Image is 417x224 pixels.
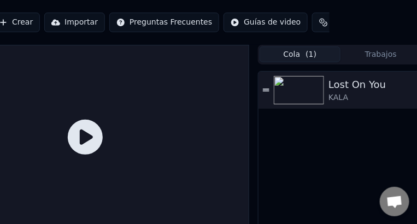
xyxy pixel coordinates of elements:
button: Importar [44,13,105,32]
button: Créditos81 [312,13,385,32]
div: Chat abierto [380,187,409,216]
span: ( 1 ) [306,49,316,60]
button: Guías de video [224,13,308,32]
div: Lost On You [328,77,386,92]
div: KALA [328,92,386,103]
button: Cola [260,46,340,62]
button: Preguntas Frecuentes [109,13,219,32]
